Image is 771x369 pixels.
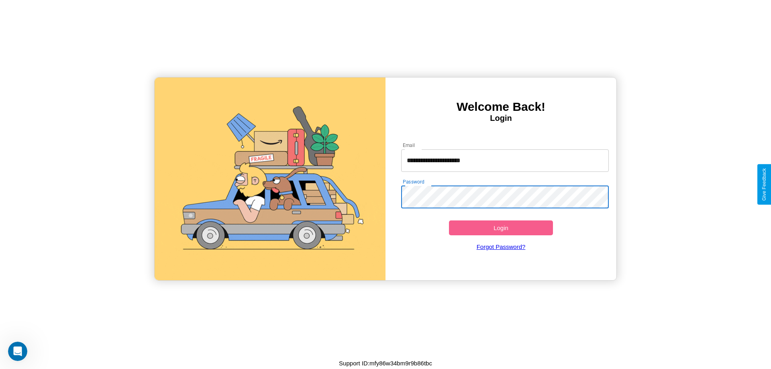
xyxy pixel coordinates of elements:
button: Login [449,220,553,235]
h3: Welcome Back! [385,100,616,114]
p: Support ID: mfy86w34bm9r9b86tbc [339,358,432,369]
h4: Login [385,114,616,123]
img: gif [155,77,385,280]
a: Forgot Password? [397,235,605,258]
label: Password [403,178,424,185]
iframe: Intercom live chat [8,342,27,361]
div: Give Feedback [761,168,767,201]
label: Email [403,142,415,149]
